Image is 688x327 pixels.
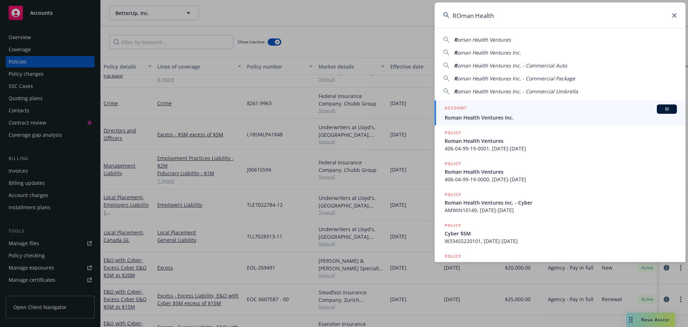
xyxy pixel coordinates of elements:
[435,187,685,218] a: POLICYRoman Health Ventures Inc. - CyberAMWIN10149, [DATE]-[DATE]
[445,114,677,121] span: Roman Health Ventures Inc.
[435,101,685,125] a: ACCOUNTBIRoman Health Ventures Inc.
[454,36,457,43] span: R
[660,106,674,112] span: BI
[445,104,467,113] h5: ACCOUNT
[445,237,677,245] span: W33455220101, [DATE]-[DATE]
[445,206,677,214] span: AMWIN10149, [DATE]-[DATE]
[435,218,685,249] a: POLICYCyber $5MW33455220101, [DATE]-[DATE]
[454,75,457,82] span: R
[445,261,677,268] span: Roman Health Ventures Inc. - Cyber
[435,249,685,280] a: POLICYRoman Health Ventures Inc. - Cyber
[445,129,461,136] h5: POLICY
[445,191,461,198] h5: POLICY
[457,75,575,82] span: oman Health Ventures Inc. - Commercial Package
[445,145,677,152] span: 406-04-99-19-0001, [DATE]-[DATE]
[445,160,461,167] h5: POLICY
[445,230,677,237] span: Cyber $5M
[457,62,567,69] span: oman Health Ventures Inc. - Commercial Auto
[454,49,457,56] span: R
[435,125,685,156] a: POLICYRoman Health Ventures406-04-99-19-0001, [DATE]-[DATE]
[457,88,578,95] span: oman Health Ventures Inc. - Commercial Umbrella
[435,3,685,28] input: Search...
[454,88,457,95] span: R
[457,49,521,56] span: oman Health Ventures Inc.
[445,222,461,229] h5: POLICY
[445,253,461,260] h5: POLICY
[454,62,457,69] span: R
[435,156,685,187] a: POLICYRoman Health Ventures406-04-99-19-0000, [DATE]-[DATE]
[445,176,677,183] span: 406-04-99-19-0000, [DATE]-[DATE]
[445,137,677,145] span: Roman Health Ventures
[445,199,677,206] span: Roman Health Ventures Inc. - Cyber
[457,36,511,43] span: oman Health Ventures
[445,168,677,176] span: Roman Health Ventures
